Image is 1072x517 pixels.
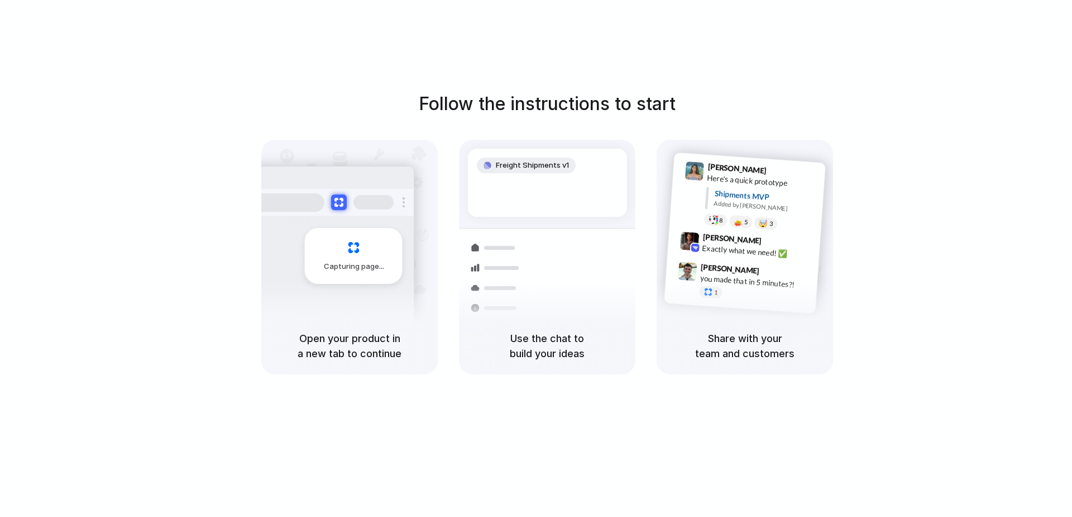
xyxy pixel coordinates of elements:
[714,199,816,215] div: Added by [PERSON_NAME]
[702,231,762,247] span: [PERSON_NAME]
[670,331,820,361] h5: Share with your team and customers
[769,221,773,227] span: 3
[707,172,819,191] div: Here's a quick prototype
[714,188,817,206] div: Shipments MVP
[275,331,424,361] h5: Open your product in a new tab to continue
[719,217,723,224] span: 8
[744,219,748,225] span: 5
[763,266,786,279] span: 9:47 AM
[707,160,767,177] span: [PERSON_NAME]
[702,243,813,262] div: Exactly what we need! ✅
[324,261,386,272] span: Capturing page
[496,160,569,171] span: Freight Shipments v1
[759,219,768,227] div: 🤯
[765,236,788,250] span: 9:42 AM
[770,166,793,179] span: 9:41 AM
[700,272,811,291] div: you made that in 5 minutes?!
[472,331,622,361] h5: Use the chat to build your ideas
[714,290,718,296] span: 1
[419,91,676,117] h1: Follow the instructions to start
[701,261,760,277] span: [PERSON_NAME]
